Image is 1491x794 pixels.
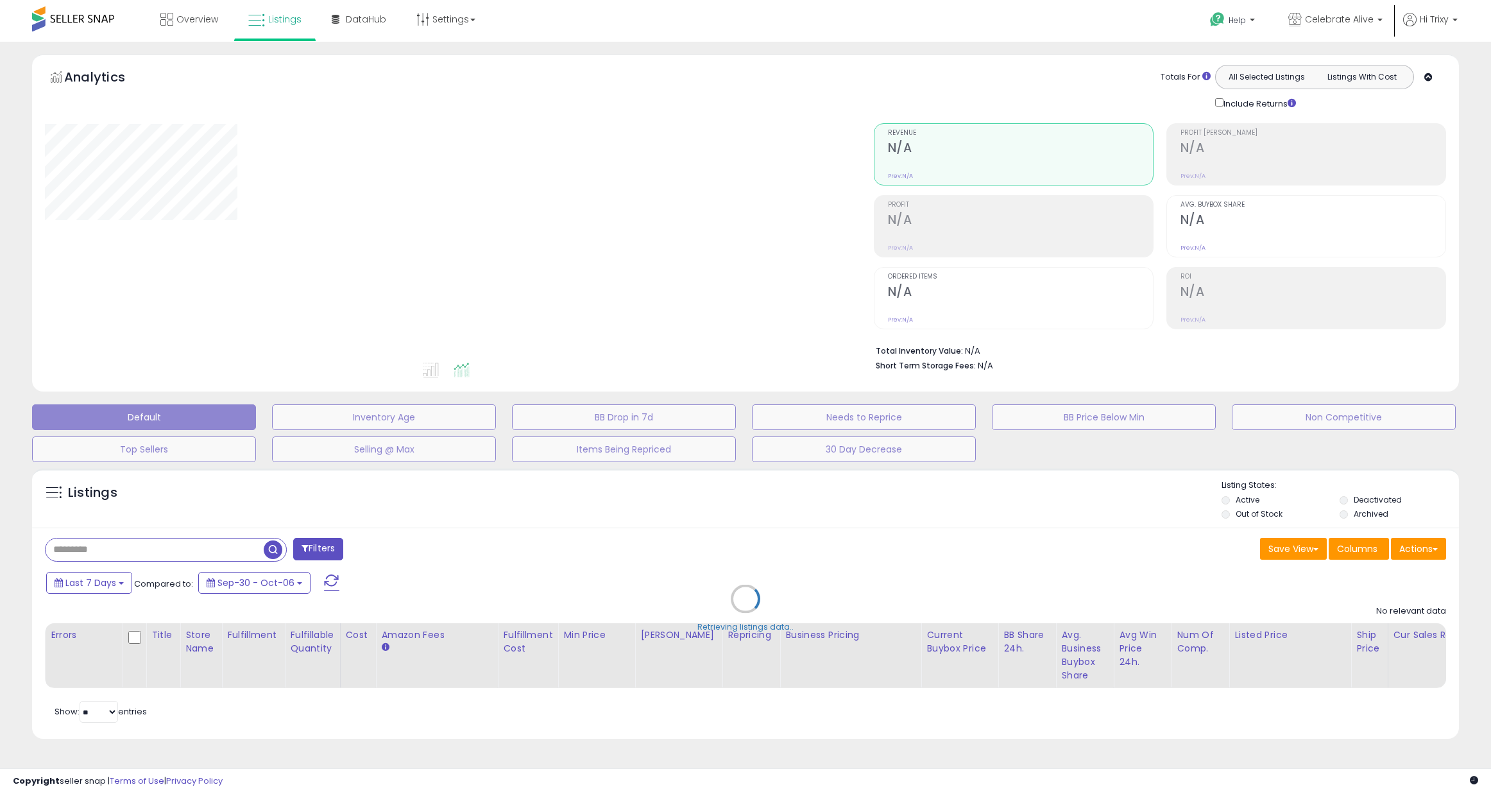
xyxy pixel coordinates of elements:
button: Non Competitive [1232,404,1456,430]
button: Top Sellers [32,436,256,462]
small: Prev: N/A [1180,172,1206,180]
h2: N/A [1180,284,1445,302]
span: N/A [978,359,993,372]
button: 30 Day Decrease [752,436,976,462]
button: Listings With Cost [1314,69,1410,85]
b: Total Inventory Value: [876,345,963,356]
span: Profit [PERSON_NAME] [1180,130,1445,137]
h2: N/A [888,284,1153,302]
small: Prev: N/A [888,316,913,324]
a: Help [1200,2,1268,42]
button: Default [32,404,256,430]
span: Overview [176,13,218,26]
div: Include Returns [1206,96,1311,110]
a: Hi Trixy [1403,13,1458,42]
small: Prev: N/A [888,172,913,180]
small: Prev: N/A [1180,244,1206,252]
div: Retrieving listings data.. [697,621,794,633]
button: Needs to Reprice [752,404,976,430]
span: Revenue [888,130,1153,137]
small: Prev: N/A [1180,316,1206,324]
button: Inventory Age [272,404,496,430]
span: Profit [888,202,1153,209]
button: BB Price Below Min [992,404,1216,430]
a: Terms of Use [110,775,164,787]
button: Selling @ Max [272,436,496,462]
small: Prev: N/A [888,244,913,252]
h2: N/A [1180,141,1445,158]
button: BB Drop in 7d [512,404,736,430]
span: Help [1229,15,1246,26]
div: seller snap | | [13,775,223,788]
span: ROI [1180,273,1445,280]
span: Listings [268,13,302,26]
a: Privacy Policy [166,775,223,787]
h2: N/A [888,212,1153,230]
button: Items Being Repriced [512,436,736,462]
span: DataHub [346,13,386,26]
button: All Selected Listings [1219,69,1315,85]
li: N/A [876,342,1437,358]
span: Avg. Buybox Share [1180,202,1445,209]
strong: Copyright [13,775,60,787]
h2: N/A [888,141,1153,158]
span: Celebrate Alive [1305,13,1374,26]
span: Ordered Items [888,273,1153,280]
h2: N/A [1180,212,1445,230]
i: Get Help [1209,12,1225,28]
b: Short Term Storage Fees: [876,360,976,371]
h5: Analytics [64,68,150,89]
span: Hi Trixy [1420,13,1449,26]
div: Totals For [1161,71,1211,83]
